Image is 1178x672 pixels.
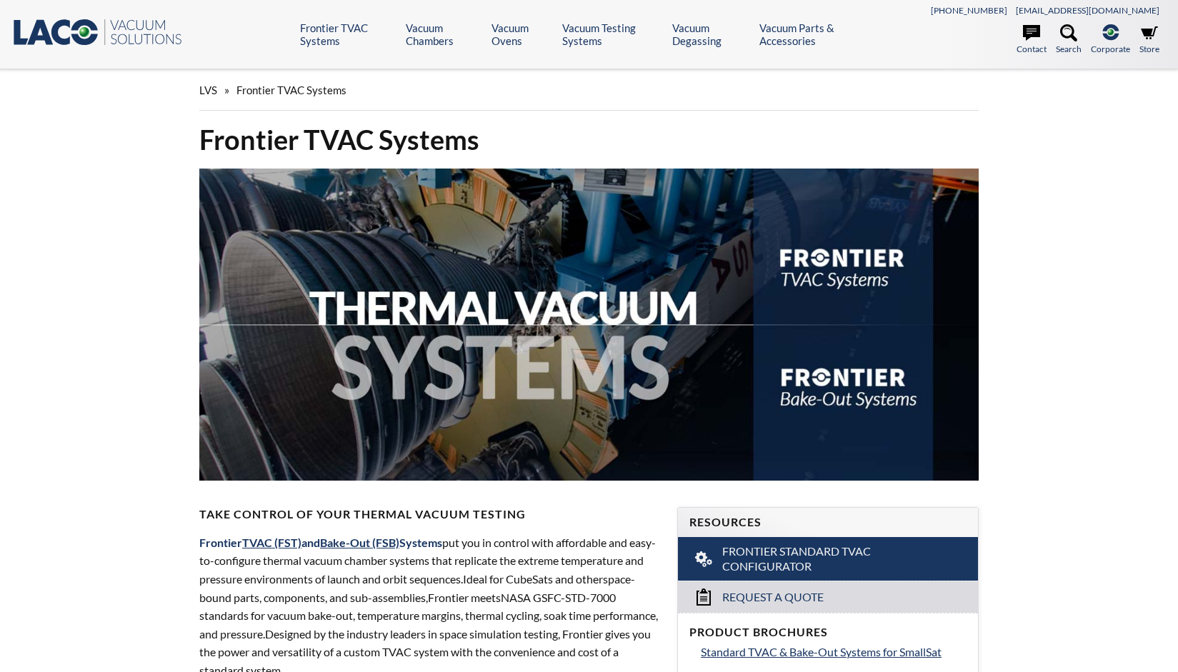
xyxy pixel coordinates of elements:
a: [PHONE_NUMBER] [931,5,1007,16]
span: NASA GSFC-STD-7000 standards for vacuum bake-out, temperature margins, thermal cycling, soak time... [199,591,658,641]
span: Frontier Standard TVAC Configurator [722,544,935,574]
h4: Take Control of Your Thermal Vacuum Testing [199,507,660,522]
span: Id [463,572,473,586]
a: Frontier TVAC Systems [300,21,394,47]
h4: Resources [689,515,967,530]
a: Bake-Out (FSB) [320,536,399,549]
a: Frontier Standard TVAC Configurator [678,537,978,581]
span: space-bound parts, components, and sub-assemblies, [199,572,635,604]
a: Request a Quote [678,581,978,613]
span: Frontier TVAC Systems [236,84,346,96]
a: Vacuum Degassing [672,21,749,47]
a: TVAC (FST) [242,536,301,549]
a: Contact [1017,24,1047,56]
span: LVS [199,84,217,96]
a: Vacuum Testing Systems [562,21,662,47]
span: Standard TVAC & Bake-Out Systems for SmallSat [701,645,942,658]
span: Request a Quote [722,590,824,605]
div: » [199,70,979,111]
a: Vacuum Parts & Accessories [759,21,874,47]
a: Vacuum Chambers [406,21,481,47]
a: Store [1139,24,1159,56]
a: Search [1056,24,1082,56]
a: Standard TVAC & Bake-Out Systems for SmallSat [701,643,967,661]
img: Thermal Vacuum Systems header [199,169,979,480]
h4: Product Brochures [689,625,967,640]
a: [EMAIL_ADDRESS][DOMAIN_NAME] [1016,5,1159,16]
a: Vacuum Ovens [491,21,551,47]
span: Corporate [1091,42,1130,56]
span: Frontier and Systems [199,536,442,549]
h1: Frontier TVAC Systems [199,122,979,157]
